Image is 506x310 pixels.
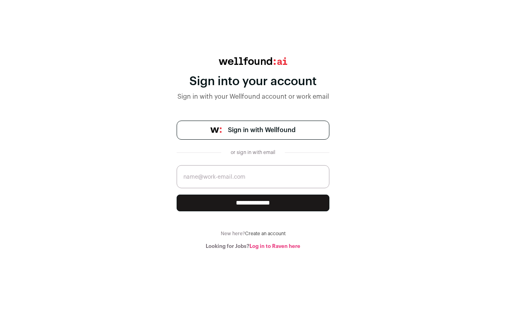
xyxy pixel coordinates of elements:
[219,57,287,65] img: wellfound:ai
[210,127,222,133] img: wellfound-symbol-flush-black-fb3c872781a75f747ccb3a119075da62bfe97bd399995f84a933054e44a575c4.png
[228,125,296,135] span: Sign in with Wellfound
[177,243,329,250] div: Looking for Jobs?
[177,230,329,237] div: New here?
[245,231,286,236] a: Create an account
[177,165,329,188] input: name@work-email.com
[249,244,300,249] a: Log in to Raven here
[228,149,278,156] div: or sign in with email
[177,121,329,140] a: Sign in with Wellfound
[177,92,329,101] div: Sign in with your Wellfound account or work email
[177,74,329,89] div: Sign into your account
